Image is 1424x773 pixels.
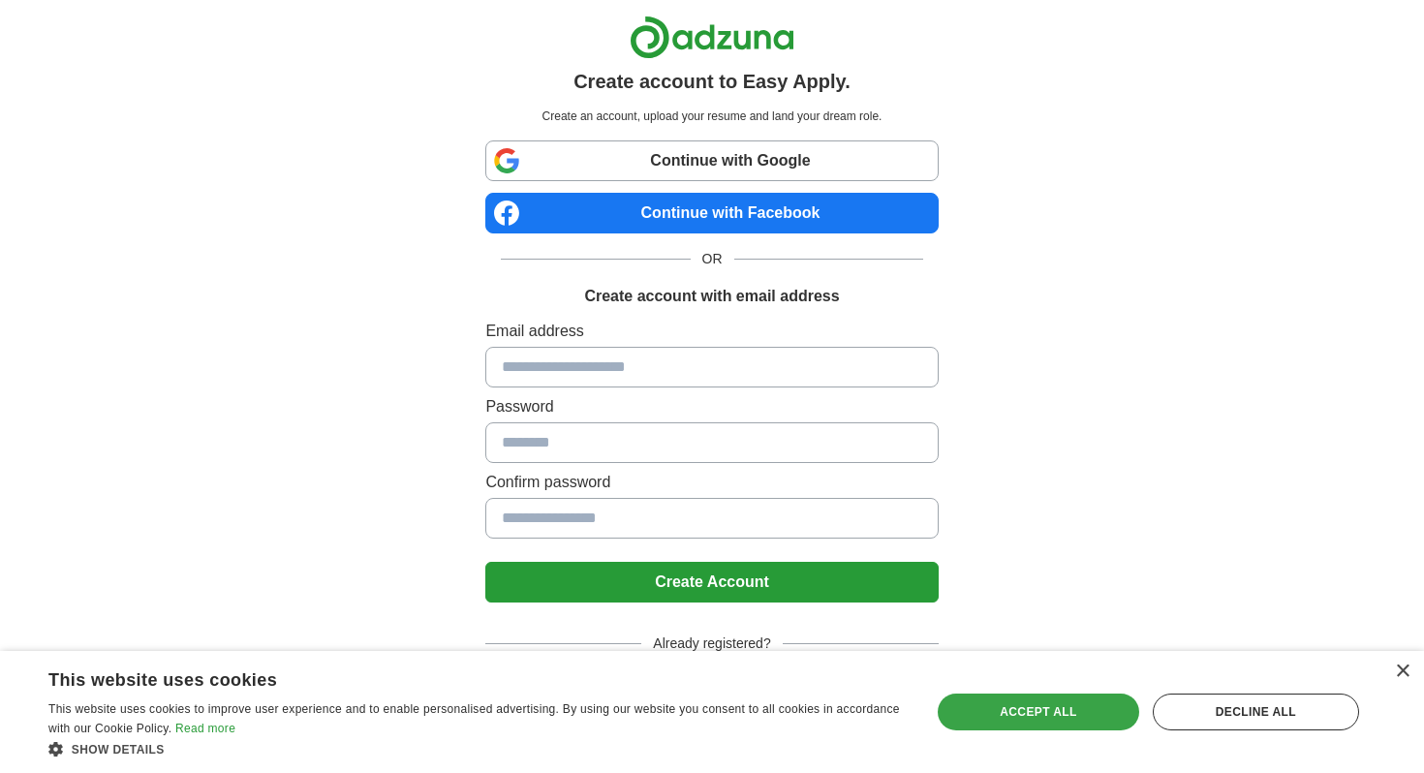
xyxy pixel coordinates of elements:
[48,702,900,735] span: This website uses cookies to improve user experience and to enable personalised advertising. By u...
[485,395,938,418] label: Password
[485,562,938,603] button: Create Account
[1395,665,1409,679] div: Close
[1153,694,1359,730] div: Decline all
[573,67,851,96] h1: Create account to Easy Apply.
[938,694,1139,730] div: Accept all
[485,140,938,181] a: Continue with Google
[630,15,794,59] img: Adzuna logo
[72,743,165,757] span: Show details
[641,634,782,654] span: Already registered?
[485,320,938,343] label: Email address
[48,739,905,758] div: Show details
[485,193,938,233] a: Continue with Facebook
[691,249,734,269] span: OR
[48,663,856,692] div: This website uses cookies
[175,722,235,735] a: Read more, opens a new window
[584,285,839,308] h1: Create account with email address
[489,108,934,125] p: Create an account, upload your resume and land your dream role.
[485,471,938,494] label: Confirm password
